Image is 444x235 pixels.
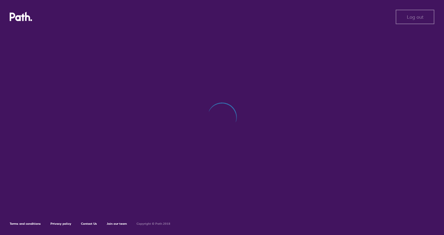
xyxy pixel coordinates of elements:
[137,222,170,226] h6: Copyright © Path 2018
[396,10,434,24] button: Log out
[10,222,41,226] a: Terms and conditions
[107,222,127,226] a: Join our team
[50,222,71,226] a: Privacy policy
[407,14,423,20] span: Log out
[81,222,97,226] a: Contact Us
